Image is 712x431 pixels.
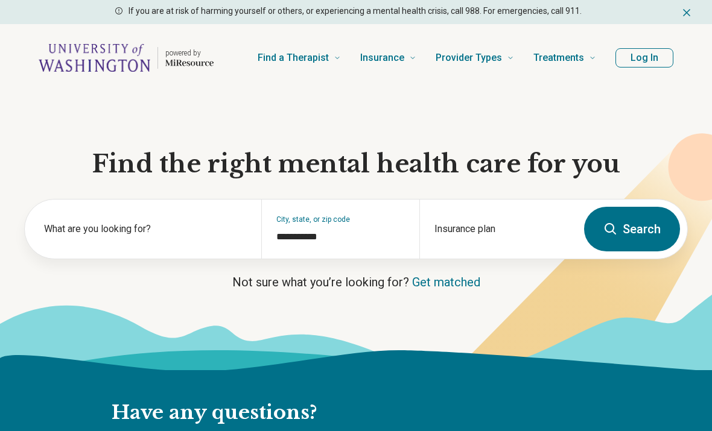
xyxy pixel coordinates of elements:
[112,400,572,426] h2: Have any questions?
[533,49,584,66] span: Treatments
[584,207,680,251] button: Search
[24,274,688,291] p: Not sure what you’re looking for?
[165,48,214,58] p: powered by
[258,49,329,66] span: Find a Therapist
[258,34,341,82] a: Find a Therapist
[615,48,673,68] button: Log In
[24,148,688,180] h1: Find the right mental health care for you
[360,34,416,82] a: Insurance
[681,5,693,19] button: Dismiss
[44,222,247,236] label: What are you looking for?
[360,49,404,66] span: Insurance
[129,5,582,17] p: If you are at risk of harming yourself or others, or experiencing a mental health crisis, call 98...
[436,34,514,82] a: Provider Types
[39,39,214,77] a: Home page
[533,34,596,82] a: Treatments
[412,275,480,289] a: Get matched
[436,49,502,66] span: Provider Types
